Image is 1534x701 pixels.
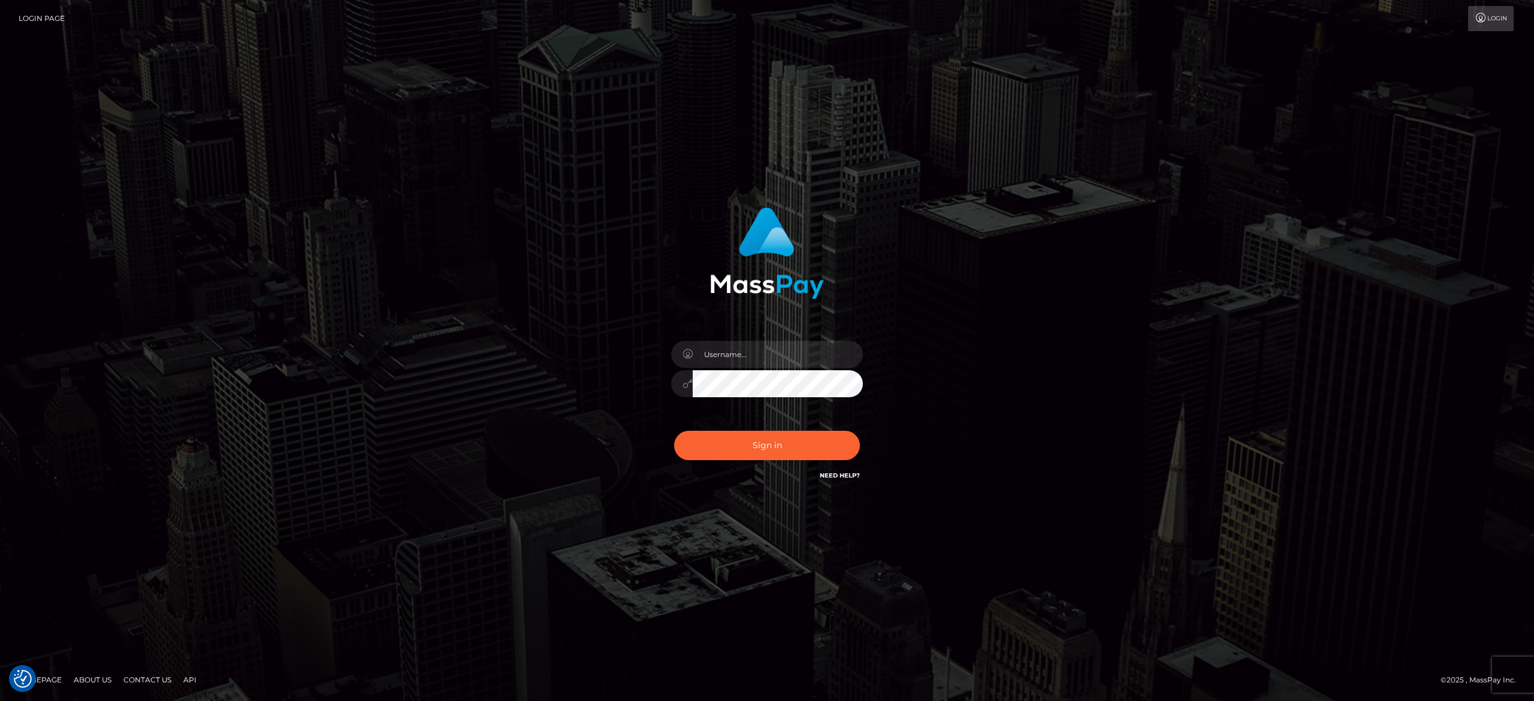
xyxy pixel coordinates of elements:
img: Revisit consent button [14,670,32,688]
input: Username... [693,341,863,368]
a: Login [1468,6,1514,31]
img: MassPay Login [710,207,824,299]
a: Homepage [13,670,67,689]
a: API [179,670,201,689]
a: Login Page [19,6,65,31]
button: Consent Preferences [14,670,32,688]
a: About Us [69,670,116,689]
button: Sign in [674,431,860,460]
a: Need Help? [820,472,860,479]
div: © 2025 , MassPay Inc. [1441,673,1525,687]
a: Contact Us [119,670,176,689]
